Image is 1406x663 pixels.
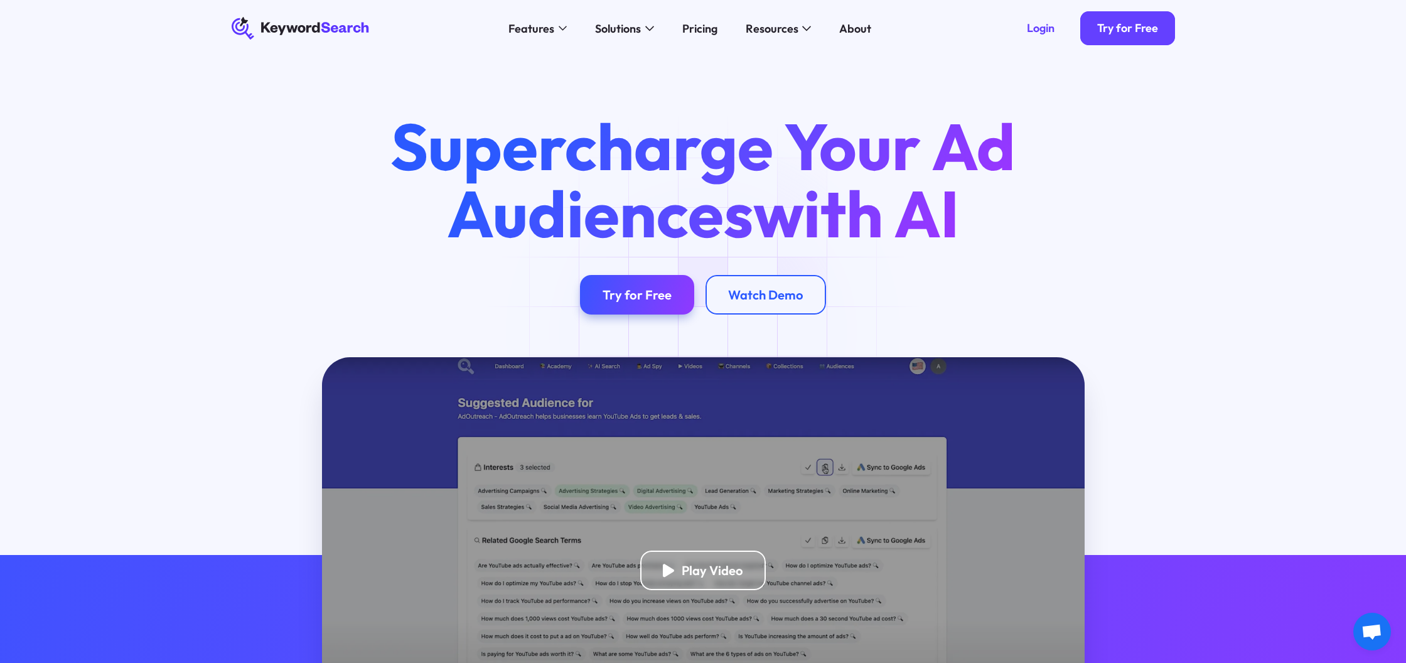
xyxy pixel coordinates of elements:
[682,563,743,578] div: Play Video
[839,20,871,37] div: About
[508,20,554,37] div: Features
[364,113,1042,247] h1: Supercharge Your Ad Audiences
[1027,21,1054,36] div: Login
[753,172,959,254] span: with AI
[1080,11,1175,45] a: Try for Free
[1353,613,1391,650] div: Open chat
[673,17,726,40] a: Pricing
[746,20,798,37] div: Resources
[1097,21,1158,36] div: Try for Free
[580,275,694,315] a: Try for Free
[595,20,641,37] div: Solutions
[830,17,879,40] a: About
[728,287,803,303] div: Watch Demo
[1010,11,1071,45] a: Login
[603,287,672,303] div: Try for Free
[682,20,717,37] div: Pricing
